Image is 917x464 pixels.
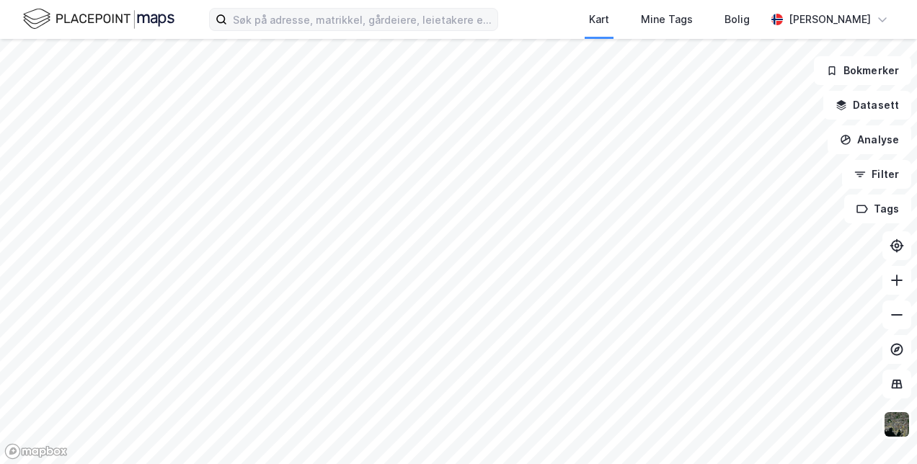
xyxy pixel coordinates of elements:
[814,56,911,85] button: Bokmerker
[4,443,68,460] a: Mapbox homepage
[227,9,497,30] input: Søk på adresse, matrikkel, gårdeiere, leietakere eller personer
[589,11,609,28] div: Kart
[845,395,917,464] iframe: Chat Widget
[23,6,174,32] img: logo.f888ab2527a4732fd821a326f86c7f29.svg
[823,91,911,120] button: Datasett
[842,160,911,189] button: Filter
[789,11,871,28] div: [PERSON_NAME]
[641,11,693,28] div: Mine Tags
[844,195,911,223] button: Tags
[828,125,911,154] button: Analyse
[725,11,750,28] div: Bolig
[845,395,917,464] div: Kontrollprogram for chat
